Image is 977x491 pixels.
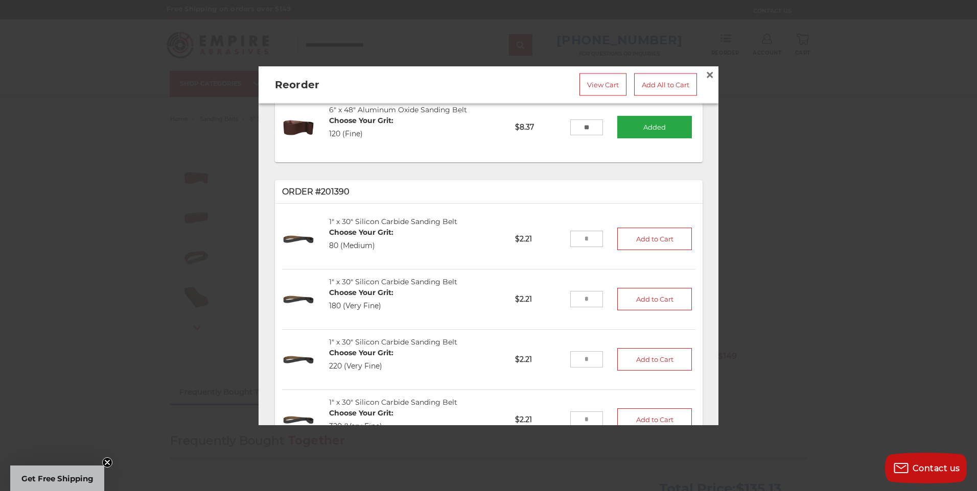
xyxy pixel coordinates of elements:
p: Order #201390 [282,185,695,198]
dt: Choose Your Grit: [329,407,393,418]
dt: Choose Your Grit: [329,347,393,358]
p: $2.21 [508,347,570,372]
button: Add to Cart [617,408,692,431]
img: 6 [282,111,315,144]
dd: 120 (Fine) [329,128,393,139]
a: 1" x 30" Silicon Carbide Sanding Belt [329,216,457,226]
img: 1 [282,403,315,436]
a: 1" x 30" Silicon Carbide Sanding Belt [329,397,457,406]
a: Close [702,67,718,83]
p: $2.21 [508,226,570,251]
a: View Cart [579,73,626,96]
a: 1" x 30" Silicon Carbide Sanding Belt [329,337,457,346]
div: Get Free ShippingClose teaser [10,465,104,491]
button: Add to Cart [617,288,692,310]
p: $2.21 [508,407,570,432]
h2: Reorder [275,77,444,92]
a: 6" x 48" Aluminum Oxide Sanding Belt [329,105,467,114]
span: Contact us [913,463,960,473]
img: 1 [282,283,315,316]
button: Add to Cart [617,228,692,250]
button: Close teaser [102,457,112,468]
dd: 320 (Very Fine) [329,421,393,431]
span: Get Free Shipping [21,474,94,483]
dt: Choose Your Grit: [329,115,393,126]
dd: 180 (Very Fine) [329,300,393,311]
img: 1 [282,223,315,256]
dt: Choose Your Grit: [329,287,393,298]
a: Add All to Cart [634,73,697,96]
span: × [705,65,714,85]
p: $2.21 [508,286,570,311]
dt: Choose Your Grit: [329,227,393,237]
button: Contact us [885,453,967,483]
dd: 220 (Very Fine) [329,360,393,371]
a: 1" x 30" Silicon Carbide Sanding Belt [329,277,457,286]
img: 1 [282,343,315,376]
button: Added [617,116,692,138]
dd: 80 (Medium) [329,240,393,251]
p: $8.37 [508,114,570,139]
button: Add to Cart [617,348,692,371]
